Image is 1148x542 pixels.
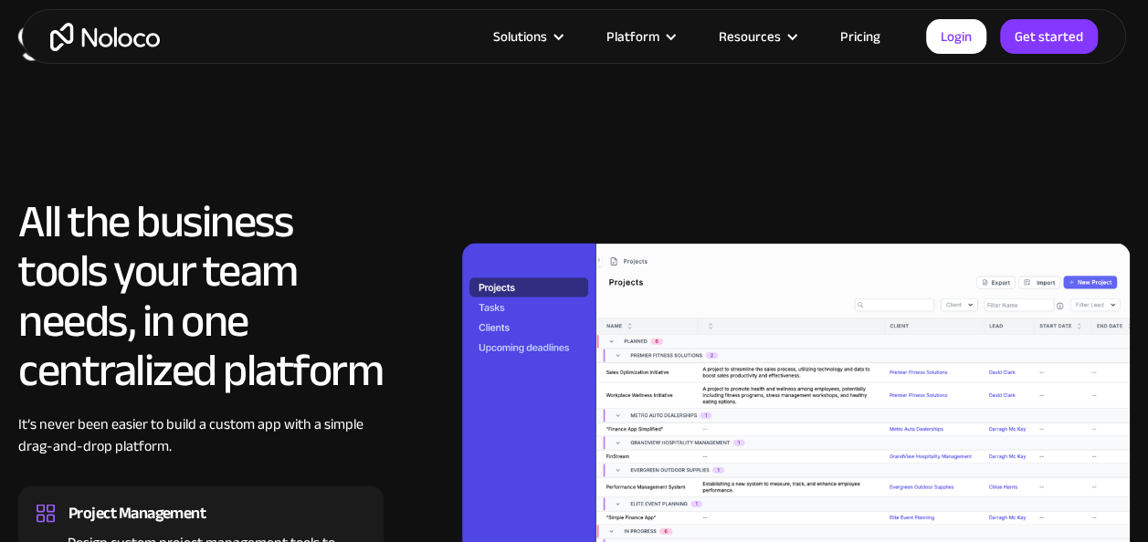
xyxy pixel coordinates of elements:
[470,25,584,48] div: Solutions
[926,19,986,54] a: Login
[606,25,659,48] div: Platform
[50,23,160,51] a: home
[817,25,903,48] a: Pricing
[18,412,384,484] div: It’s never been easier to build a custom app with a simple drag-and-drop platform.
[719,25,781,48] div: Resources
[696,25,817,48] div: Resources
[584,25,696,48] div: Platform
[493,25,547,48] div: Solutions
[1000,19,1098,54] a: Get started
[18,197,384,394] h2: All the business tools your team needs, in one centralized platform
[68,499,205,526] div: Project Management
